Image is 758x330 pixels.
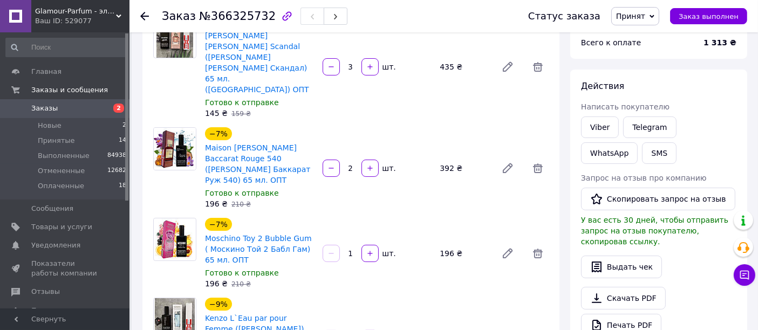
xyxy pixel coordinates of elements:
img: Jean Paul Gaultier Scandal (Жан Поль Готье Скандал) 65 мл. (ШВЕЙЦАРИЯ) ОПТ [156,16,193,58]
span: Заказы [31,104,58,113]
span: Готово к отправке [205,98,279,107]
span: 84938 [107,151,126,161]
span: Сообщения [31,204,73,214]
span: 210 ₴ [231,201,251,208]
div: шт. [380,61,397,72]
span: Glamour-Parfum - элитная парфюмерия, минипарфюмерия оптом [35,6,116,16]
div: 392 ₴ [435,161,493,176]
a: Moschino Toy 2 Bubble Gum ( Москино Той 2 Бабл Гам) 65 мл. ОПТ [205,234,312,264]
span: Оплаченные [38,181,84,191]
img: Moschino Toy 2 Bubble Gum ( Москино Той 2 Бабл Гам) 65 мл. ОПТ [155,218,195,260]
div: 435 ₴ [435,59,493,74]
a: Maison [PERSON_NAME] Baccarat Rouge 540 ([PERSON_NAME] Баккарат Руж 540) 65 мл. ОПТ [205,143,311,184]
a: Скачать PDF [581,287,666,310]
span: 18 [119,181,126,191]
span: Отмененные [38,166,85,176]
a: Редактировать [497,157,518,179]
span: Заказ выполнен [679,12,739,20]
span: 12682 [107,166,126,176]
a: Редактировать [497,56,518,78]
a: Telegram [623,116,676,138]
span: 14 [119,136,126,146]
span: Удалить [527,157,549,179]
button: Скопировать запрос на отзыв [581,188,735,210]
div: 196 ₴ [435,246,493,261]
span: 210 ₴ [231,280,251,288]
span: Товары и услуги [31,222,92,232]
button: SMS [642,142,677,164]
div: −9% [205,298,232,311]
input: Поиск [5,38,127,57]
button: Заказ выполнен [670,8,747,24]
a: Viber [581,116,619,138]
span: У вас есть 30 дней, чтобы отправить запрос на отзыв покупателю, скопировав ссылку. [581,216,728,246]
span: Отзывы [31,287,60,297]
span: Готово к отправке [205,189,279,197]
span: Новые [38,121,62,130]
span: 196 ₴ [205,279,228,288]
span: Всего к оплате [581,38,641,47]
button: Выдать чек [581,256,662,278]
div: −7% [205,218,232,231]
div: Вернуться назад [140,11,149,22]
span: №366325732 [199,10,276,23]
span: 159 ₴ [231,110,251,118]
img: Maison Francis Kurkdjian Baccarat Rouge 540 (Мезон Франсис Куркджан Баккарат Руж 540) 65 мл. ОПТ [154,128,196,170]
span: Написать покупателю [581,102,670,111]
span: Удалить [527,56,549,78]
span: Готово к отправке [205,269,279,277]
span: Удалить [527,243,549,264]
div: Статус заказа [528,11,600,22]
button: Чат с покупателем [734,264,755,286]
a: [PERSON_NAME] [PERSON_NAME] Scandal ([PERSON_NAME] [PERSON_NAME] Скандал) 65 мл. ([GEOGRAPHIC_DAT... [205,31,309,94]
a: WhatsApp [581,142,638,164]
span: Уведомления [31,240,80,250]
span: Заказ [162,10,196,23]
span: Главная [31,67,62,77]
span: Покупатели [31,306,76,315]
div: Ваш ID: 529077 [35,16,129,26]
div: −7% [205,127,232,140]
span: Принят [616,12,645,20]
div: шт. [380,248,397,259]
div: шт. [380,163,397,174]
span: Принятые [38,136,75,146]
span: 145 ₴ [205,109,228,118]
span: 196 ₴ [205,200,228,208]
span: 2 [113,104,124,113]
span: 2 [122,121,126,130]
b: 1 313 ₴ [704,38,736,47]
span: Заказы и сообщения [31,85,108,95]
span: Выполненные [38,151,90,161]
span: Действия [581,81,624,91]
a: Редактировать [497,243,518,264]
span: Запрос на отзыв про компанию [581,174,707,182]
span: Показатели работы компании [31,259,100,278]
